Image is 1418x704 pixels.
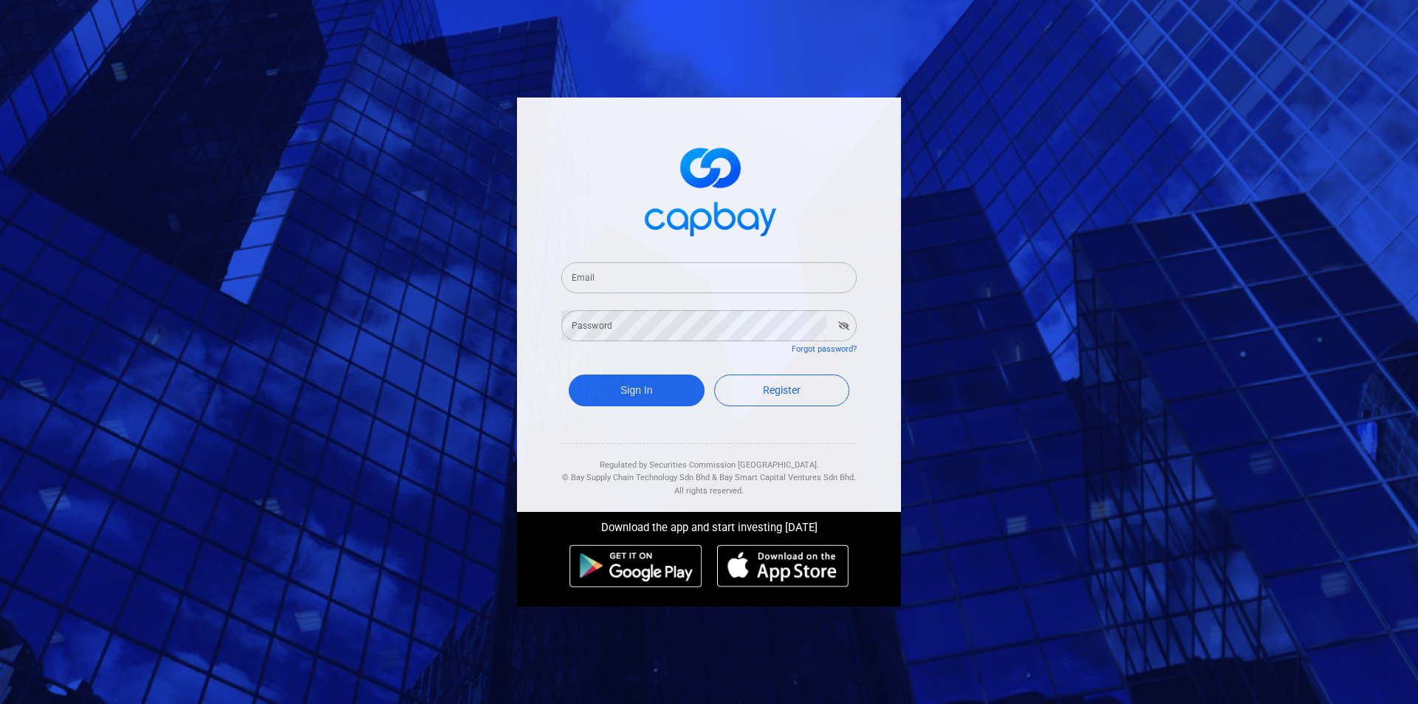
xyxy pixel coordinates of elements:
[569,375,705,406] button: Sign In
[569,544,702,587] img: android
[719,473,856,482] span: Bay Smart Capital Ventures Sdn Bhd.
[714,375,850,406] a: Register
[792,344,857,354] a: Forgot password?
[561,444,857,498] div: Regulated by Securities Commission [GEOGRAPHIC_DATA]. & All rights reserved.
[763,384,801,396] span: Register
[506,512,912,537] div: Download the app and start investing [DATE]
[562,473,710,482] span: © Bay Supply Chain Technology Sdn Bhd
[717,544,849,587] img: ios
[635,134,783,245] img: logo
